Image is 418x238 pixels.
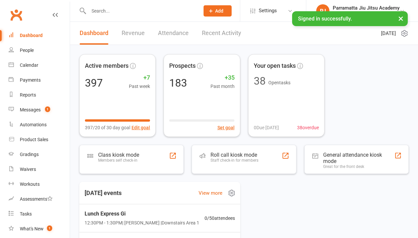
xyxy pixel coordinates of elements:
[85,210,199,218] span: Lunch Express Gi
[268,80,290,85] span: Open tasks
[20,226,44,231] div: What's New
[79,187,127,199] h3: [DATE] events
[333,11,399,17] div: Parramatta Jiu Jitsu Academy
[20,152,39,157] div: Gradings
[9,177,70,192] a: Workouts
[9,117,70,132] a: Automations
[395,11,407,25] button: ×
[9,102,70,117] a: Messages 1
[215,8,223,14] span: Add
[20,48,34,53] div: People
[98,152,139,158] div: Class kiosk mode
[20,62,38,68] div: Calendar
[202,22,241,45] a: Recent Activity
[80,22,108,45] a: Dashboard
[20,33,43,38] div: Dashboard
[85,124,130,131] span: 397/20 of 30 day goal
[381,29,396,37] span: [DATE]
[9,147,70,162] a: Gradings
[20,167,36,172] div: Waivers
[9,88,70,102] a: Reports
[9,207,70,221] a: Tasks
[169,78,187,88] div: 183
[9,58,70,73] a: Calendar
[87,6,195,16] input: Search...
[297,124,319,131] span: 38 overdue
[9,73,70,88] a: Payments
[85,78,103,88] div: 397
[9,28,70,43] a: Dashboard
[9,192,70,207] a: Assessments
[169,61,196,71] span: Prospects
[323,164,394,169] div: Great for the front desk
[129,83,150,90] span: Past week
[20,77,41,83] div: Payments
[9,132,70,147] a: Product Sales
[20,211,32,217] div: Tasks
[204,5,232,17] button: Add
[9,43,70,58] a: People
[20,92,36,98] div: Reports
[129,73,150,83] span: +7
[316,4,329,18] div: PJ
[254,61,296,71] span: Your open tasks
[205,215,235,222] span: 0 / 50 attendees
[45,106,50,112] span: 1
[259,3,277,18] span: Settings
[323,152,394,164] div: General attendance kiosk mode
[122,22,145,45] a: Revenue
[217,124,235,131] button: Set goal
[85,219,199,226] span: 12:30PM - 1:30PM | [PERSON_NAME] | Downstairs Area 1
[298,16,352,22] span: Signed in successfully.
[20,137,48,142] div: Product Sales
[210,158,258,163] div: Staff check-in for members
[9,162,70,177] a: Waivers
[85,61,129,71] span: Active members
[8,7,24,23] a: Clubworx
[254,124,279,131] span: 0 Due [DATE]
[20,122,47,127] div: Automations
[20,196,53,202] div: Assessments
[158,22,189,45] a: Attendance
[210,73,235,83] span: +35
[20,107,41,112] div: Messages
[333,5,399,11] div: Parramatta Jiu Jitsu Academy
[132,124,150,131] button: Edit goal
[20,181,40,187] div: Workouts
[254,76,266,86] div: 38
[47,225,52,231] span: 1
[98,158,139,163] div: Members self check-in
[199,189,222,197] a: View more
[210,152,258,158] div: Roll call kiosk mode
[9,221,70,236] a: What's New1
[210,83,235,90] span: Past month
